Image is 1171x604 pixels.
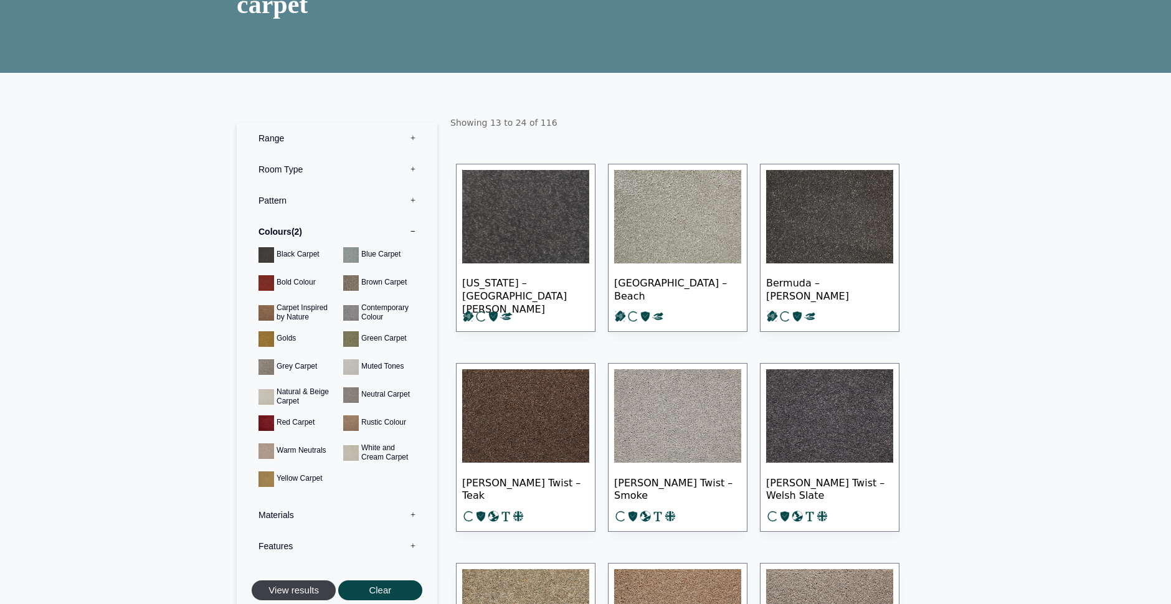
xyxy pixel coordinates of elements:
span: [PERSON_NAME] Twist – Welsh Slate [766,466,893,510]
img: Bermuda Beach [614,170,741,263]
label: Colours [246,216,428,247]
label: Room Type [246,154,428,185]
label: Range [246,123,428,154]
img: Bermuda Shelly [766,170,893,263]
span: [PERSON_NAME] Twist – Teak [462,466,589,510]
a: Puerto Rico - San Juan [US_STATE] – [GEOGRAPHIC_DATA][PERSON_NAME] [456,164,595,333]
button: View results [252,580,336,601]
img: Tomkinson Twist - Teak [462,369,589,463]
span: [PERSON_NAME] Twist – Smoke [614,466,741,510]
span: [GEOGRAPHIC_DATA] – Beach [614,267,741,310]
p: Showing 13 to 24 of 116 [450,110,932,135]
button: Clear [338,580,422,601]
img: Puerto Rico - San Juan [462,170,589,263]
a: Bermuda Shelly Bermuda – [PERSON_NAME] [760,164,899,333]
a: Tomkinson Twist - Teak [PERSON_NAME] Twist – Teak [456,363,595,532]
img: Tomkinson Twist Welsh Slate [766,369,893,463]
label: Features [246,531,428,562]
span: 2 [292,227,302,237]
a: Tomkinson Twist Welsh Slate [PERSON_NAME] Twist – Welsh Slate [760,363,899,532]
span: Bermuda – [PERSON_NAME] [766,267,893,310]
label: Materials [246,499,428,531]
a: Tomkinson Twist Smoke [PERSON_NAME] Twist – Smoke [608,363,747,532]
a: Bermuda Beach [GEOGRAPHIC_DATA] – Beach [608,164,747,333]
label: Pattern [246,185,428,216]
span: [US_STATE] – [GEOGRAPHIC_DATA][PERSON_NAME] [462,267,589,310]
img: Tomkinson Twist Smoke [614,369,741,463]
